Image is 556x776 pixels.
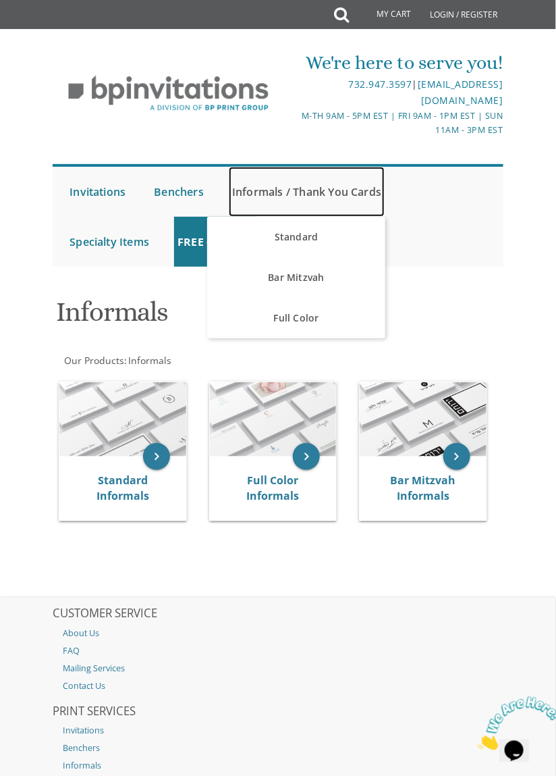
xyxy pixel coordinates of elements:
a: Full Color Informals [246,473,299,504]
a: Informals [53,758,503,775]
a: My Cart [347,1,420,28]
a: Our Products [63,354,124,367]
a: Mailing Services [53,661,503,678]
div: : [53,354,503,367]
a: Benchers [53,740,503,758]
span: Informals [128,354,171,367]
a: About Us [53,625,503,643]
a: Invitations [66,167,129,217]
h1: Informals [56,297,501,337]
a: FREE e-Invites [174,217,257,267]
a: Specialty Items [66,217,152,267]
a: keyboard_arrow_right [143,443,170,470]
a: Bar Mitzvah Informals [391,473,456,504]
a: FAQ [53,643,503,661]
a: 732.947.3597 [349,78,412,90]
img: Bar Mitzvah Informals [360,382,486,457]
a: Full Color [207,298,385,338]
a: Standard Informals [96,473,149,504]
a: Invitations [53,723,503,740]
img: Chat attention grabber [5,5,89,59]
h2: PRINT SERVICES [53,706,503,719]
div: | [279,76,503,109]
img: Full Color Informals [210,382,337,456]
a: Benchers [150,167,207,217]
a: Standard [207,217,385,257]
iframe: chat widget [472,692,556,756]
a: keyboard_arrow_right [443,443,470,470]
a: Contact Us [53,678,503,696]
a: [EMAIL_ADDRESS][DOMAIN_NAME] [418,78,503,107]
img: BP Invitation Loft [53,66,284,122]
img: Standard Informals [59,382,186,456]
a: Bar Mitzvah [207,257,385,298]
h2: CUSTOMER SERVICE [53,608,503,621]
a: Informals / Thank You Cards [229,167,385,217]
div: M-Th 9am - 5pm EST | Fri 9am - 1pm EST | Sun 11am - 3pm EST [279,109,503,138]
a: Informals [127,354,171,367]
div: We're here to serve you! [279,49,503,76]
a: keyboard_arrow_right [293,443,320,470]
